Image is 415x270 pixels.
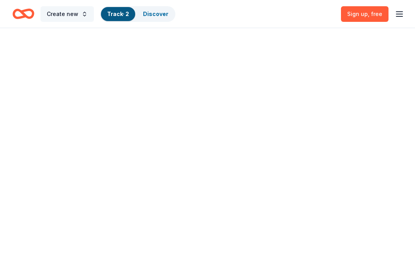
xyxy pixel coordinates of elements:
[47,9,78,19] span: Create new
[12,5,34,23] a: Home
[347,11,382,17] span: Sign up
[143,11,168,17] a: Discover
[41,6,94,22] button: Create new
[368,11,382,17] span: , free
[100,6,175,22] button: Track· 2Discover
[107,11,129,17] a: Track· 2
[341,6,389,22] a: Sign up, free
